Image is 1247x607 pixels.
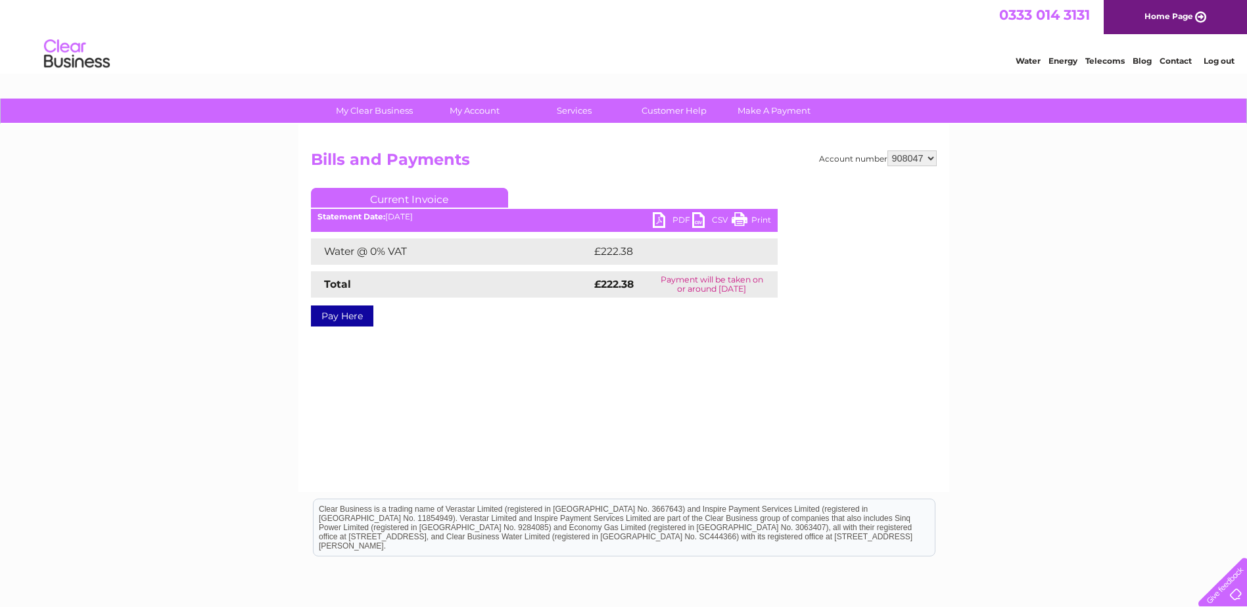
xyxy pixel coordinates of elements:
h2: Bills and Payments [311,150,937,175]
td: £222.38 [591,238,754,265]
img: logo.png [43,34,110,74]
strong: £222.38 [594,278,634,290]
a: My Clear Business [320,99,429,123]
div: [DATE] [311,212,778,221]
a: Energy [1048,56,1077,66]
td: Payment will be taken on or around [DATE] [646,271,778,298]
td: Water @ 0% VAT [311,238,591,265]
a: My Account [420,99,529,123]
div: Clear Business is a trading name of Verastar Limited (registered in [GEOGRAPHIC_DATA] No. 3667643... [314,7,935,64]
a: 0333 014 3131 [999,7,1090,23]
a: Customer Help [620,99,728,123]
a: Make A Payment [720,99,828,123]
a: Contact [1160,56,1192,66]
a: CSV [692,212,732,231]
strong: Total [324,278,351,290]
a: Print [732,212,771,231]
b: Statement Date: [318,212,385,221]
a: PDF [653,212,692,231]
a: Water [1016,56,1041,66]
a: Log out [1204,56,1235,66]
div: Account number [819,150,937,166]
a: Services [520,99,628,123]
a: Blog [1133,56,1152,66]
a: Current Invoice [311,188,508,208]
a: Telecoms [1085,56,1125,66]
a: Pay Here [311,305,373,326]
